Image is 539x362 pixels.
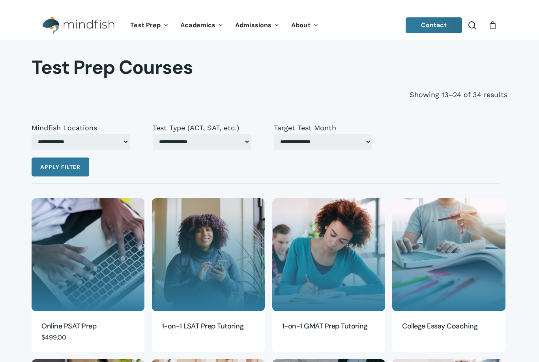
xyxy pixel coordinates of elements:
[235,21,271,29] span: Admissions
[32,198,144,311] img: Online SAT Prep 5
[406,17,462,33] a: Contact
[421,21,447,29] span: Contact
[41,321,135,332] a: Online PSAT Prep
[272,198,385,311] a: 1-on-1 GMAT Prep Tutoring
[152,198,265,311] a: 1-on-1 LSAT Prep Tutoring
[32,198,144,311] a: Online PSAT Prep
[174,22,229,29] a: Academics
[392,198,505,311] a: College Essay Coaching
[41,333,66,341] bdi: 499.00
[282,321,375,332] a: 1-on-1 GMAT Prep Tutoring
[152,198,265,311] img: LSAT
[285,22,324,29] a: About
[124,22,174,29] a: Test Prep
[124,11,324,40] nav: Main Menu
[410,87,507,103] p: Showing 13–24 of 34 results
[488,21,497,30] a: Cart
[32,124,130,132] label: Mindfish Locations
[32,11,507,40] header: Main Menu
[162,321,255,332] a: 1-on-1 LSAT Prep Tutoring
[180,21,215,29] span: Academics
[392,198,505,311] img: College Essay Assistance
[41,333,45,341] span: $
[32,158,89,176] button: Apply filter
[130,21,161,29] span: Test Prep
[153,124,251,132] label: Test Type (ACT, SAT, etc.)
[229,22,285,29] a: Admissions
[272,198,385,311] img: GMAT GRE 1
[274,124,372,132] label: Target Test Month
[402,321,495,332] a: College Essay Coaching
[291,21,311,29] span: About
[32,56,507,79] h1: Test Prep Courses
